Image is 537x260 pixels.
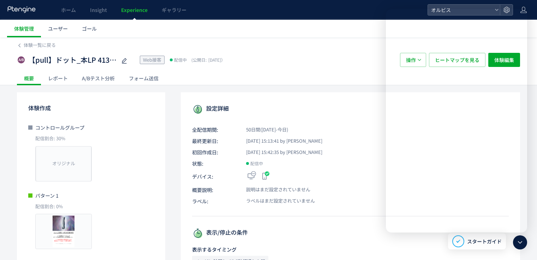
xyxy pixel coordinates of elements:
[192,198,238,205] span: ラベル:
[48,25,68,32] span: ユーザー
[192,137,238,144] span: 最終更新日:
[28,203,154,210] p: 配信割合: 0%
[162,6,186,13] span: ギャラリー
[28,55,117,65] span: 【pull】ドット_本LP 413-1_popup（リンクル）
[122,71,166,85] div: フォーム送信
[191,57,207,63] span: (公開日:
[192,228,509,239] p: 表示/停止の条件
[192,149,238,156] span: 初回作成日:
[238,198,315,204] span: ラベルはまだ設定されていません
[14,25,34,32] span: 体験管理
[467,238,502,245] span: スタートガイド
[28,135,154,142] p: 配信割合: 30%
[192,126,238,133] span: 全配信期間:
[238,126,288,133] span: 50日間([DATE]-今日)
[24,42,56,48] span: 体験一覧に戻る
[17,71,41,85] div: 概要
[41,71,75,85] div: レポート
[192,160,238,167] span: 状態:
[386,9,527,233] iframe: Intercom live chat
[37,216,90,247] img: 671d6c1b46a38a0ebf56f8930ff52f371755756399650.png
[174,56,187,63] span: 配信中
[61,6,76,13] span: ホーム
[192,173,238,180] span: デバイス:
[143,56,161,63] span: Web接客
[238,138,322,144] span: [DATE] 15:13:41 by [PERSON_NAME]
[35,192,59,199] span: パターン 1
[36,146,91,181] div: オリジナル
[429,5,492,15] span: オルビス
[192,104,509,115] p: 設定詳細
[238,149,322,156] span: [DATE] 15:42:35 by [PERSON_NAME]
[250,160,263,167] span: 配信中
[82,25,97,32] span: ゴール
[190,57,225,63] span: [DATE]）
[238,186,310,193] span: 説明はまだ設定されていません
[28,102,154,113] p: 体験作成
[75,71,122,85] div: A/Bテスト分析
[35,124,84,131] span: コントロールグループ
[90,6,107,13] span: Insight
[192,246,237,253] span: 表示するタイミング
[192,186,238,193] span: 概要説明:
[121,6,148,13] span: Experience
